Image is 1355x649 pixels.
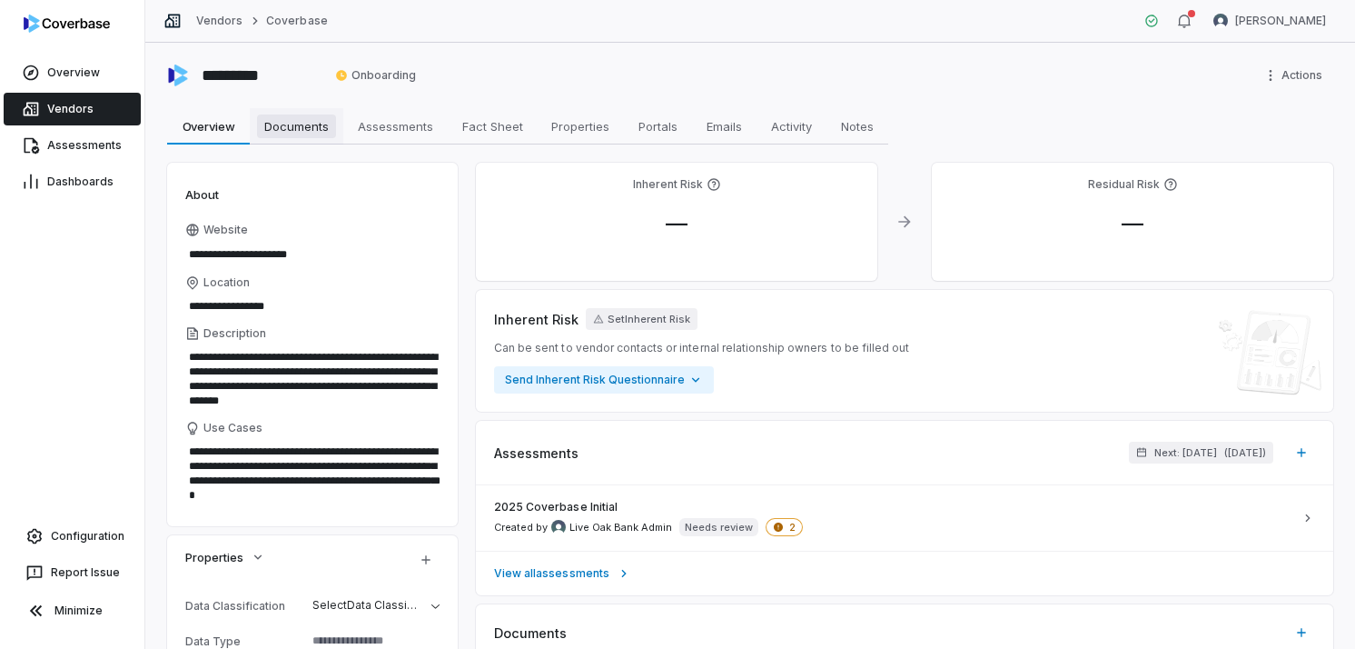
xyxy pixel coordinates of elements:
div: Data Classification [185,599,305,613]
span: Website [203,223,248,237]
span: View all assessments [494,566,609,581]
span: Created by [494,520,672,534]
a: Vendors [4,93,141,125]
span: Notes [834,115,881,138]
button: SetInherent Risk [586,308,697,330]
input: Website [185,242,409,267]
button: Next: [DATE]([DATE]) [1129,442,1273,464]
a: Coverbase [266,14,327,28]
span: Properties [544,115,617,138]
img: Live Oak Bank Admin avatar [551,520,566,534]
span: Live Oak Bank Admin [569,521,672,534]
span: Configuration [51,529,124,544]
span: Properties [185,549,243,565]
span: Assessments [351,115,440,138]
a: Assessments [4,129,141,162]
div: Data Type [185,634,305,648]
span: — [1107,210,1158,236]
span: Next: [DATE] [1154,446,1217,460]
span: Location [203,275,250,290]
h4: Residual Risk [1088,177,1160,192]
img: Gerald Pe avatar [1213,14,1228,28]
span: About [185,186,219,203]
span: 2025 Coverbase Initial [494,500,618,514]
button: Gerald Pe avatar[PERSON_NAME] [1202,7,1337,35]
span: Fact Sheet [455,115,530,138]
span: ( [DATE] ) [1224,446,1266,460]
span: Onboarding [335,68,416,83]
a: Overview [4,56,141,89]
span: Assessments [47,138,122,153]
input: Location [185,294,440,319]
span: Emails [699,115,749,138]
span: Vendors [47,102,94,116]
p: Needs review [685,520,753,534]
span: Dashboards [47,175,114,189]
span: Assessments [494,444,579,463]
span: Use Cases [203,421,262,435]
span: Select Data Classification [312,598,447,612]
button: Properties [180,541,271,574]
span: 2 [766,518,803,536]
span: — [651,210,702,236]
h4: Inherent Risk [633,177,703,192]
span: Documents [257,115,336,138]
button: Send Inherent Risk Questionnaire [494,366,714,394]
span: Minimize [54,604,103,618]
span: Overview [47,65,100,80]
a: View allassessments [476,551,1333,595]
button: Report Issue [7,556,137,589]
span: Can be sent to vendor contacts or internal relationship owners to be filled out [494,341,909,355]
img: logo-D7KZi-bG.svg [24,15,110,33]
button: More actions [1258,62,1333,89]
a: Dashboards [4,165,141,198]
span: Documents [494,624,567,643]
a: Configuration [7,520,137,553]
span: Report Issue [51,565,120,580]
a: Vendors [196,14,242,28]
button: Minimize [7,593,137,629]
span: Overview [175,115,242,138]
a: 2025 Coverbase InitialCreated by Live Oak Bank Admin avatarLive Oak Bank AdminNeeds review2 [476,485,1333,551]
textarea: Use Cases [185,439,440,508]
span: Portals [631,115,685,138]
span: Description [203,326,266,341]
textarea: Description [185,344,440,414]
span: Activity [764,115,819,138]
span: [PERSON_NAME] [1235,14,1326,28]
span: Inherent Risk [494,310,579,329]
